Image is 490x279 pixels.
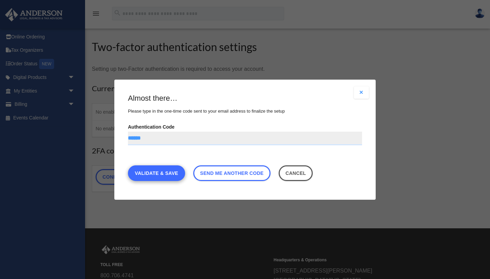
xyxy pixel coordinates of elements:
[128,107,362,115] p: Please type in the one-time code sent to your email address to finalize the setup
[193,165,271,181] a: Send me another code
[354,86,369,99] button: Close modal
[128,93,362,104] h3: Almost there…
[128,165,185,181] a: Validate & Save
[128,122,362,145] label: Authentication Code
[279,165,313,181] button: Close this dialog window
[128,131,362,145] input: Authentication Code
[200,170,264,176] span: Send me another code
